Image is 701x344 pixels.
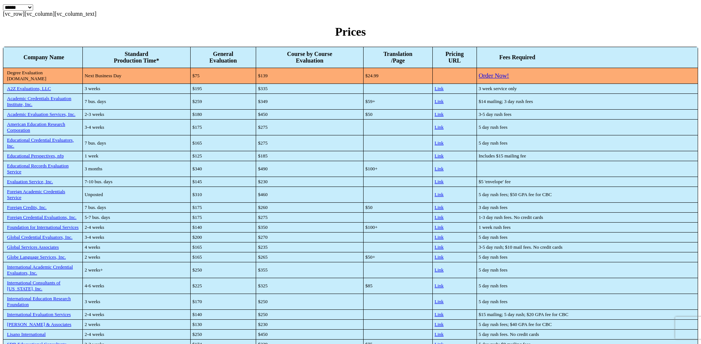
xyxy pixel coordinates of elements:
th: Course by Course Evaluation [256,47,364,68]
td: 5 day rush fees [477,262,698,278]
td: Includes $15 mailing fee [477,151,698,161]
h1: Prices [3,25,698,39]
td: 5 day rush fees [477,294,698,309]
td: $59+ [363,93,432,109]
a: Global Services Associates [7,244,59,250]
td: $50 [363,202,432,212]
a: Link [435,179,444,184]
td: $275 [256,119,364,135]
td: 7 bus. days [83,93,191,109]
td: 5 day rush fees [477,135,698,151]
td: 5-7 bus. days [83,212,191,222]
td: 1-3 day rush fees. No credit cards [477,212,698,222]
td: $170 [190,294,256,309]
th: Standard Production Time* [83,47,191,68]
th: General Evaluation [190,47,256,68]
td: $225 [190,278,256,294]
td: $259 [190,93,256,109]
td: 5 day rush fees [477,278,698,294]
td: 7 bus. days [83,202,191,212]
a: Globe Language Services, Inc. [7,254,66,260]
a: Link [435,192,444,197]
th: Pricing URL [432,47,477,68]
td: $265 [256,252,364,262]
td: $125 [190,151,256,161]
td: 3 weeks [83,294,191,309]
td: $275 [256,212,364,222]
td: $165 [190,242,256,252]
td: $450 [256,109,364,119]
td: $50 [363,109,432,119]
td: $349 [256,93,364,109]
td: 2 weeks [83,252,191,262]
td: 2 weeks+ [83,262,191,278]
a: Link [435,254,444,260]
td: $24.99 [363,68,432,84]
a: Link [435,124,444,130]
td: $140 [190,222,256,232]
a: Foreign Academic Credentials Service [7,189,65,200]
a: Evaluation Service, Inc. [7,179,53,184]
td: 3-5 day rush fees [477,109,698,119]
td: 2-4 weeks [83,329,191,339]
td: $230 [256,177,364,187]
a: Lisano International [7,331,46,337]
td: $165 [190,135,256,151]
a: Link [435,267,444,273]
a: Educational Perspectives, nfp [7,153,64,159]
a: Link [435,331,444,337]
a: Link [435,214,444,220]
a: Link [435,205,444,210]
td: 3 weeks [83,84,191,93]
td: 5 day rush fees [477,119,698,135]
a: International Consultants of [US_STATE], Inc. [7,280,60,291]
td: 1 week rush fees [477,222,698,232]
a: International Education Research Foundation [7,296,71,307]
a: Order Now! [479,72,509,79]
a: Link [435,224,444,230]
td: $490 [256,161,364,177]
td: 3-4 weeks [83,232,191,242]
td: $165 [190,252,256,262]
a: Link [435,322,444,327]
td: $355 [256,262,364,278]
td: 2-4 weeks [83,222,191,232]
td: 4-6 weeks [83,278,191,294]
td: $139 [256,68,364,84]
td: 7 bus. days [83,135,191,151]
div: Fees Required [477,54,558,61]
td: 2-4 weeks [83,309,191,319]
td: $175 [190,119,256,135]
td: $175 [190,202,256,212]
td: $235 [256,242,364,252]
th: Translation /Page [363,47,432,68]
a: International Evaluation Services [7,312,71,317]
a: Academic Evaluation Services, Inc. [7,111,75,117]
td: 2 weeks [83,319,191,329]
td: $15 mailing; 5 day rush; $20 GPA fee for CBC [477,309,698,319]
td: $100+ [363,161,432,177]
td: 3-4 weeks [83,119,191,135]
td: 5 day rush fees; $50 GPA fee for CBC [477,187,698,202]
td: $310 [190,187,256,202]
a: American Education Research Corporation [7,121,65,133]
a: Link [435,153,444,159]
td: 4 weeks [83,242,191,252]
a: Global Credential Evaluators, Inc. [7,234,72,240]
td: $14 mailing; 3 day rush fees [477,93,698,109]
td: 2-3 weeks [83,109,191,119]
td: Degree Evaluation [DOMAIN_NAME] [3,68,83,84]
td: $85 [363,278,432,294]
a: [PERSON_NAME] & Associates [7,322,71,327]
a: Link [435,312,444,317]
a: Link [435,86,444,91]
td: $130 [190,319,256,329]
td: $260 [256,202,364,212]
td: $195 [190,84,256,93]
td: Unposted [83,187,191,202]
a: Foreign Credential Evaluations, Inc. [7,214,77,220]
td: $275 [256,135,364,151]
td: $450 [256,329,364,339]
a: Foreign Credits, Inc. [7,205,47,210]
a: Link [435,234,444,240]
